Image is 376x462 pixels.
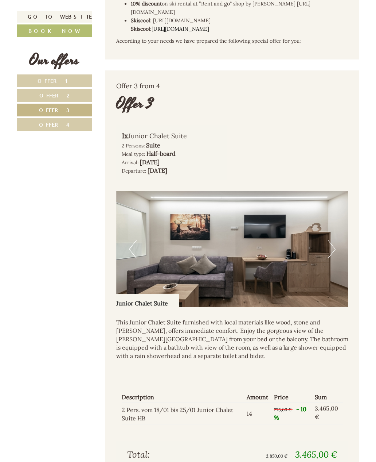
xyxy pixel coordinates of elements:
p: This Junior Chalet Suite furnished with local materials like wood, stone and [PERSON_NAME], offer... [116,318,349,360]
a: Go to website [17,11,92,23]
td: 3.465,00 € [312,403,343,424]
small: Departure: [122,168,146,174]
th: Amount [244,392,271,403]
span: Offer 3 from 4 [116,82,160,90]
span: [URL][DOMAIN_NAME] [131,0,310,15]
div: Total: [122,448,232,461]
span: Offer 4 [39,121,70,128]
div: Junior Chalet Suite [122,131,222,141]
div: Junior Chalet Suite [116,294,179,308]
td: 2 Pers. vom 18/01 bis 25/01 Junior Chalet Suite HB [122,403,244,424]
b: 1x [122,131,128,140]
span: 10% discount [131,0,162,7]
span: 3.465,00 € [295,449,337,460]
span: According to your needs we have prepared the following special offer for you: [116,38,301,44]
small: 2 Persons: [122,142,145,149]
button: Previous [129,240,137,258]
a: Book now [17,24,92,37]
span: Offer 1 [38,77,71,84]
span: on ski rental at “Rent and go” shop by [PERSON_NAME] [162,0,295,7]
span: Skiscool [131,17,150,24]
th: Description [122,392,244,403]
span: 275,00 € [274,407,291,412]
small: Arrival: [122,159,138,166]
td: 14 [244,403,271,424]
span: Skiscool: [131,26,152,32]
button: Next [328,240,336,258]
b: [DATE] [140,158,160,166]
small: Meal type: [122,151,145,157]
a: [URL][DOMAIN_NAME] [152,26,209,32]
th: Price [271,392,312,403]
b: Half-board [146,150,176,157]
span: 3.850,00 € [266,453,287,459]
b: [DATE] [148,167,167,174]
div: Our offers [17,50,92,71]
b: Suite [146,142,160,149]
span: : [URL][DOMAIN_NAME] [131,17,211,32]
img: image [116,191,349,307]
div: Offer 3 [116,93,154,114]
span: Offer 3 [39,107,70,113]
span: Offer 2 [39,92,70,99]
th: Sum [312,392,343,403]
